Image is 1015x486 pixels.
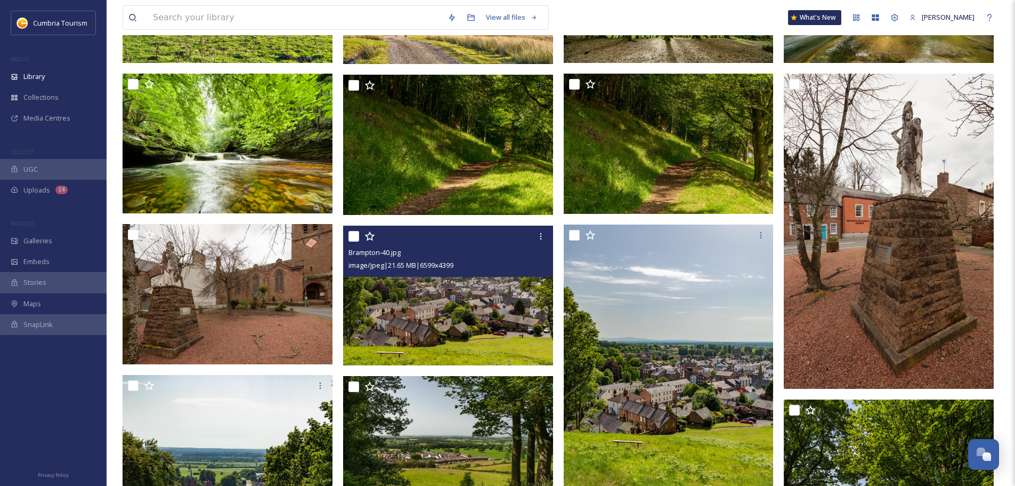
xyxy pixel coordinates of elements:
img: images.jpg [17,18,28,28]
a: Privacy Policy [38,468,69,481]
img: Brampton-43.jpg [564,74,774,214]
button: Open Chat [968,439,999,470]
span: UGC [23,164,38,174]
img: Brampton-40.jpg [343,226,553,366]
span: WIDGETS [11,219,35,227]
a: [PERSON_NAME] [904,7,980,28]
img: Gelt Woods， Brampton - Discover Carlisle Photography 2020-8-2.jpg [123,73,332,213]
span: Galleries [23,236,52,246]
img: Brampton-5512.jpg [123,224,332,364]
img: Brampton-44.jpg [343,75,553,215]
span: Brampton-40.jpg [348,248,401,257]
span: Media Centres [23,113,70,123]
span: Embeds [23,257,50,267]
span: Privacy Policy [38,472,69,479]
span: Collections [23,92,59,102]
span: Uploads [23,185,50,195]
span: Stories [23,277,46,288]
img: Brampton-5501.jpg [784,74,994,389]
span: Cumbria Tourism [33,18,87,28]
div: 14 [55,186,68,194]
span: Maps [23,299,41,309]
span: Library [23,71,45,82]
input: Search your library [148,6,442,29]
a: What's New [788,10,841,25]
span: [PERSON_NAME] [922,12,975,22]
span: SnapLink [23,320,53,330]
span: MEDIA [11,55,29,63]
a: View all files [481,7,543,28]
span: COLLECT [11,148,34,156]
span: image/jpeg | 21.65 MB | 6599 x 4399 [348,260,453,270]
